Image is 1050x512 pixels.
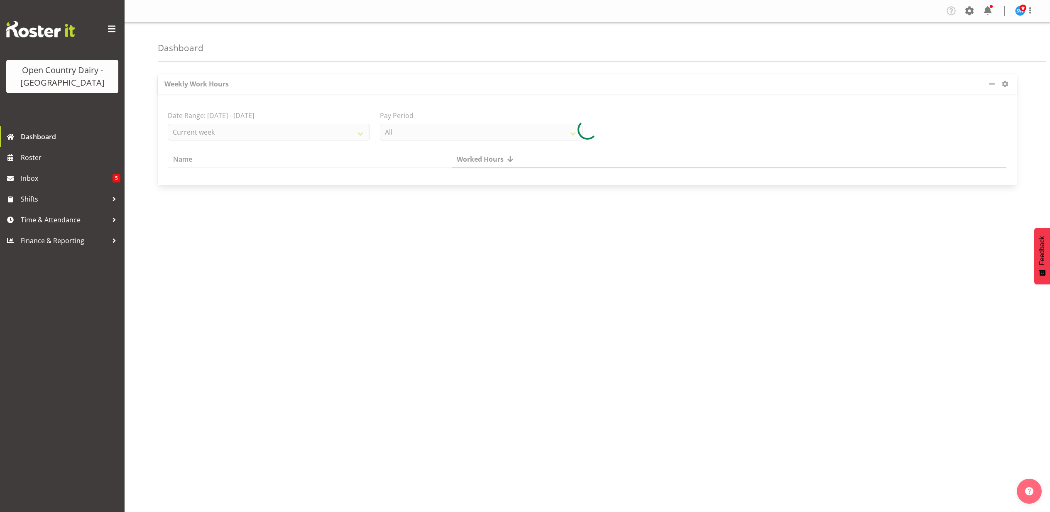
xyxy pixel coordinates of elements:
[21,151,120,164] span: Roster
[1038,236,1046,265] span: Feedback
[6,21,75,37] img: Rosterit website logo
[15,64,110,89] div: Open Country Dairy - [GEOGRAPHIC_DATA]
[21,130,120,143] span: Dashboard
[158,43,203,53] h4: Dashboard
[113,174,120,182] span: 5
[1015,6,1025,16] img: steve-webb7510.jpg
[21,172,113,185] span: Inbox
[21,234,108,247] span: Finance & Reporting
[21,214,108,226] span: Time & Attendance
[21,193,108,205] span: Shifts
[1025,487,1033,495] img: help-xxl-2.png
[1034,228,1050,284] button: Feedback - Show survey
